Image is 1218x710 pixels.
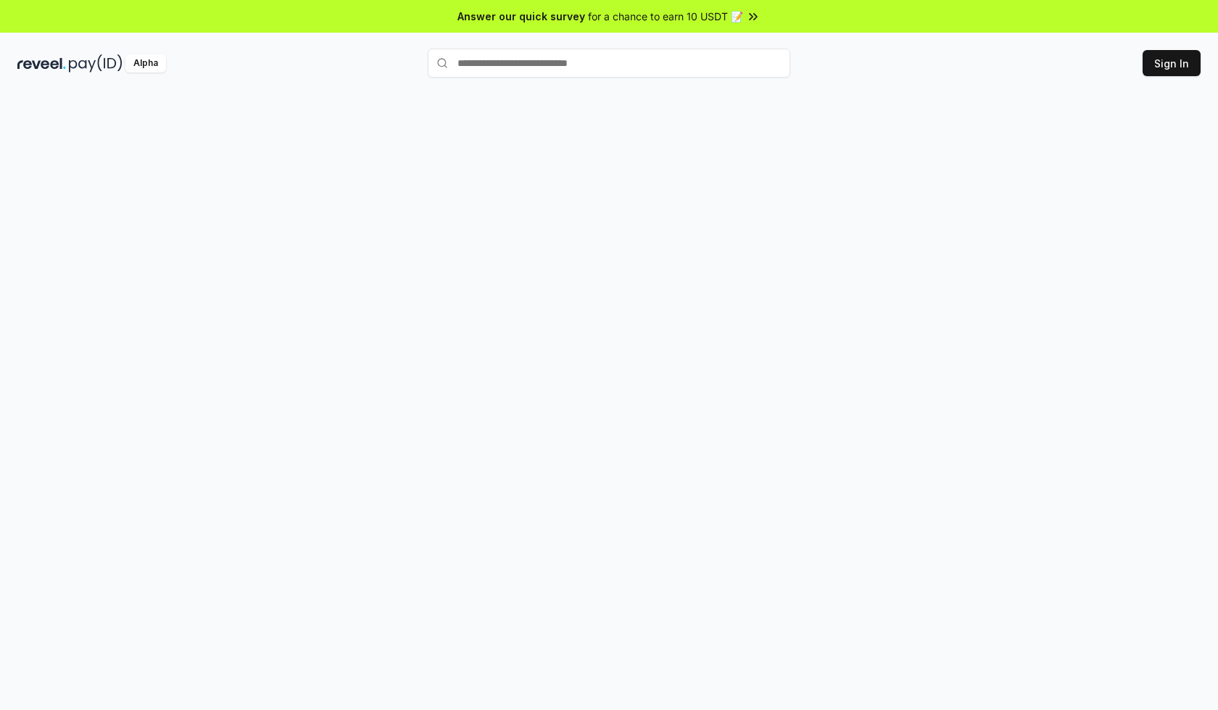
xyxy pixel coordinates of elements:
[588,9,743,24] span: for a chance to earn 10 USDT 📝
[17,54,66,73] img: reveel_dark
[1143,50,1201,76] button: Sign In
[69,54,123,73] img: pay_id
[125,54,166,73] div: Alpha
[457,9,585,24] span: Answer our quick survey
